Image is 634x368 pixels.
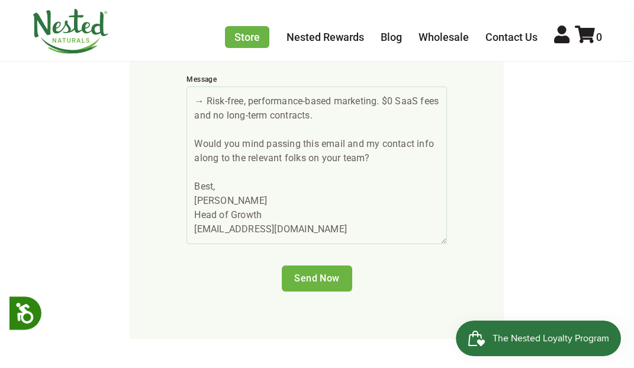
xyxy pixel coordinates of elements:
[485,31,538,43] a: Contact Us
[287,31,364,43] a: Nested Rewards
[32,9,109,54] img: Nested Naturals
[596,31,602,43] span: 0
[381,31,402,43] a: Blog
[282,265,352,292] input: Send Now
[419,31,469,43] a: Wholesale
[225,26,269,48] a: Store
[575,31,602,43] a: 0
[456,321,622,356] iframe: Button to open loyalty program pop-up
[186,75,447,87] label: Message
